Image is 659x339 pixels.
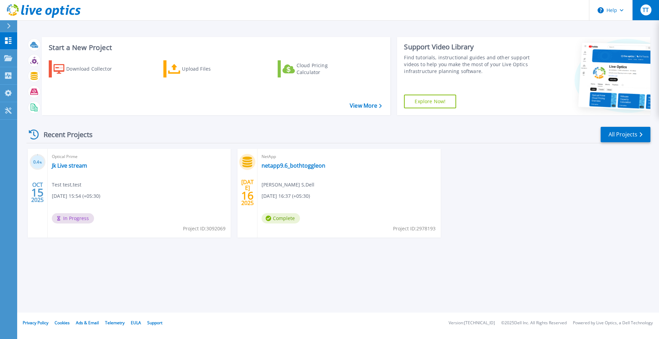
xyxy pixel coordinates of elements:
[350,102,382,109] a: View More
[262,181,314,189] span: [PERSON_NAME] S , Dell
[501,321,567,325] li: © 2025 Dell Inc. All Rights Reserved
[76,320,99,326] a: Ads & Email
[601,127,650,142] a: All Projects
[262,192,310,200] span: [DATE] 16:37 (+05:30)
[262,213,300,223] span: Complete
[23,320,48,326] a: Privacy Policy
[52,192,100,200] span: [DATE] 15:54 (+05:30)
[66,62,121,76] div: Download Collector
[163,60,240,77] a: Upload Files
[52,162,87,169] a: Jk Live stream
[26,126,102,143] div: Recent Projects
[39,160,42,164] span: %
[52,181,81,189] span: Test test , test
[404,95,456,108] a: Explore Now!
[49,60,125,77] a: Download Collector
[573,321,653,325] li: Powered by Live Optics, a Dell Technology
[297,62,351,76] div: Cloud Pricing Calculator
[278,60,354,77] a: Cloud Pricing Calculator
[404,54,533,75] div: Find tutorials, instructional guides and other support videos to help you make the most of your L...
[52,213,94,223] span: In Progress
[262,153,436,160] span: NetApp
[393,225,436,232] span: Project ID: 2978193
[31,190,44,195] span: 15
[55,320,70,326] a: Cookies
[262,162,325,169] a: netapp9.6_bothtoggleon
[182,62,237,76] div: Upload Files
[241,193,254,198] span: 16
[643,7,649,13] span: TT
[449,321,495,325] li: Version: [TECHNICAL_ID]
[241,180,254,205] div: [DATE] 2025
[31,180,44,205] div: OCT 2025
[404,43,533,51] div: Support Video Library
[131,320,141,326] a: EULA
[105,320,125,326] a: Telemetry
[147,320,162,326] a: Support
[30,158,46,166] h3: 0.4
[49,44,382,51] h3: Start a New Project
[52,153,227,160] span: Optical Prime
[183,225,226,232] span: Project ID: 3092069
